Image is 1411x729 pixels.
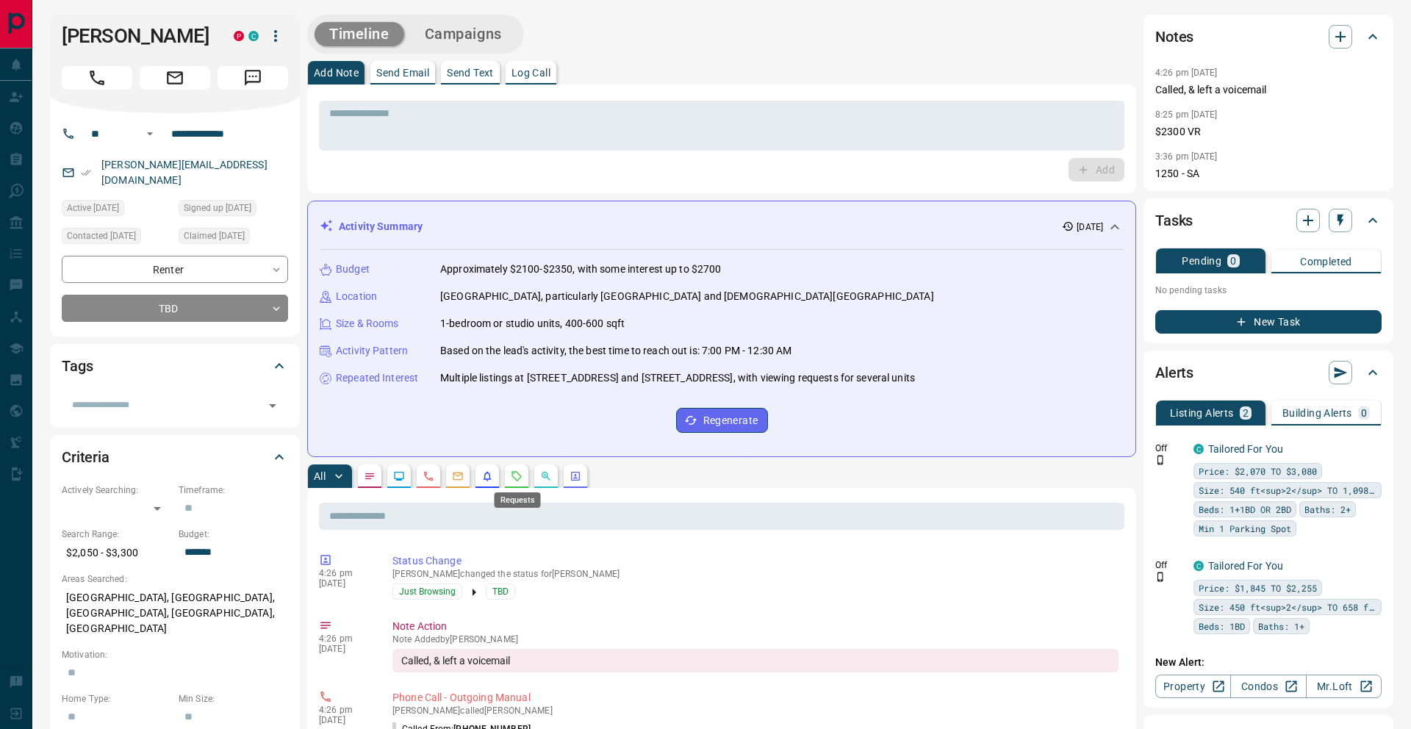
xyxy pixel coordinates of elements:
button: Open [262,395,283,416]
svg: Calls [423,470,434,482]
button: New Task [1155,310,1382,334]
p: Budget [336,262,370,277]
div: Renter [62,256,288,283]
div: Mon Sep 08 2025 [179,228,288,248]
a: Tailored For You [1208,560,1283,572]
span: Beds: 1+1BD OR 2BD [1199,502,1291,517]
span: Price: $1,845 TO $2,255 [1199,581,1317,595]
p: Add Note [314,68,359,78]
p: [DATE] [319,578,370,589]
h2: Alerts [1155,361,1193,384]
p: [DATE] [1077,220,1103,234]
div: Alerts [1155,355,1382,390]
p: 2 [1243,408,1249,418]
svg: Push Notification Only [1155,572,1166,582]
p: Building Alerts [1282,408,1352,418]
p: Actively Searching: [62,484,171,497]
span: Min 1 Parking Spot [1199,521,1291,536]
div: Mon Feb 26 2018 [179,200,288,220]
p: Off [1155,559,1185,572]
p: Motivation: [62,648,288,661]
p: Listing Alerts [1170,408,1234,418]
p: Location [336,289,377,304]
div: Notes [1155,19,1382,54]
p: 4:26 pm [DATE] [1155,68,1218,78]
p: 0 [1230,256,1236,266]
p: 4:26 pm [319,705,370,715]
svg: Notes [364,470,376,482]
a: [PERSON_NAME][EMAIL_ADDRESS][DOMAIN_NAME] [101,159,268,186]
p: Repeated Interest [336,370,418,386]
p: Areas Searched: [62,572,288,586]
p: [GEOGRAPHIC_DATA], [GEOGRAPHIC_DATA], [GEOGRAPHIC_DATA], [GEOGRAPHIC_DATA], [GEOGRAPHIC_DATA] [62,586,288,641]
span: Just Browsing [399,584,456,599]
p: [GEOGRAPHIC_DATA], particularly [GEOGRAPHIC_DATA] and [DEMOGRAPHIC_DATA][GEOGRAPHIC_DATA] [440,289,934,304]
button: Regenerate [676,408,768,433]
h2: Notes [1155,25,1193,49]
p: Log Call [511,68,550,78]
span: Size: 450 ft<sup>2</sup> TO 658 ft<sup>2</sup> [1199,600,1376,614]
p: 3:36 pm [DATE] [1155,151,1218,162]
div: Called, & left a voicemail [392,649,1119,672]
p: Home Type: [62,692,171,705]
div: condos.ca [1193,444,1204,454]
span: Beds: 1BD [1199,619,1245,633]
div: condos.ca [1193,561,1204,571]
span: Baths: 2+ [1304,502,1351,517]
p: Multiple listings at [STREET_ADDRESS] and [STREET_ADDRESS], with viewing requests for several units [440,370,915,386]
p: Approximately $2100-$2350, with some interest up to $2700 [440,262,722,277]
span: Email [140,66,210,90]
p: Search Range: [62,528,171,541]
p: 1-bedroom or studio units, 400-600 sqft [440,316,625,331]
p: Status Change [392,553,1119,569]
a: Property [1155,675,1231,698]
div: Tags [62,348,288,384]
p: [PERSON_NAME] changed the status for [PERSON_NAME] [392,569,1119,579]
button: Open [141,125,159,143]
div: Tasks [1155,203,1382,238]
button: Campaigns [410,22,517,46]
p: No pending tasks [1155,279,1382,301]
p: [DATE] [319,715,370,725]
span: Call [62,66,132,90]
span: Price: $2,070 TO $3,080 [1199,464,1317,478]
p: New Alert: [1155,655,1382,670]
p: Pending [1182,256,1221,266]
a: Condos [1230,675,1306,698]
svg: Agent Actions [570,470,581,482]
p: [PERSON_NAME] called [PERSON_NAME] [392,705,1119,716]
span: Baths: 1+ [1258,619,1304,633]
div: property.ca [234,31,244,41]
span: Claimed [DATE] [184,229,245,243]
svg: Email Verified [81,168,91,178]
div: Criteria [62,439,288,475]
svg: Opportunities [540,470,552,482]
svg: Listing Alerts [481,470,493,482]
svg: Lead Browsing Activity [393,470,405,482]
p: 8:25 pm [DATE] [1155,109,1218,120]
p: Timeframe: [179,484,288,497]
div: Sat Sep 06 2025 [62,200,171,220]
h2: Criteria [62,445,109,469]
p: 1250 - SA [1155,166,1382,182]
p: Activity Summary [339,219,423,234]
div: Mon Sep 08 2025 [62,228,171,248]
span: Active [DATE] [67,201,119,215]
h2: Tasks [1155,209,1193,232]
p: Send Email [376,68,429,78]
div: Requests [495,492,541,508]
p: 0 [1361,408,1367,418]
p: Size & Rooms [336,316,399,331]
p: Note Added by [PERSON_NAME] [392,634,1119,644]
span: Size: 540 ft<sup>2</sup> TO 1,098 ft<sup>2</sup> [1199,483,1376,498]
p: 4:26 pm [319,633,370,644]
p: Activity Pattern [336,343,408,359]
button: Timeline [315,22,404,46]
p: Called, & left a voicemail [1155,82,1382,98]
span: Signed up [DATE] [184,201,251,215]
p: All [314,471,326,481]
span: TBD [492,584,509,599]
a: Mr.Loft [1306,675,1382,698]
div: TBD [62,295,288,322]
svg: Emails [452,470,464,482]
